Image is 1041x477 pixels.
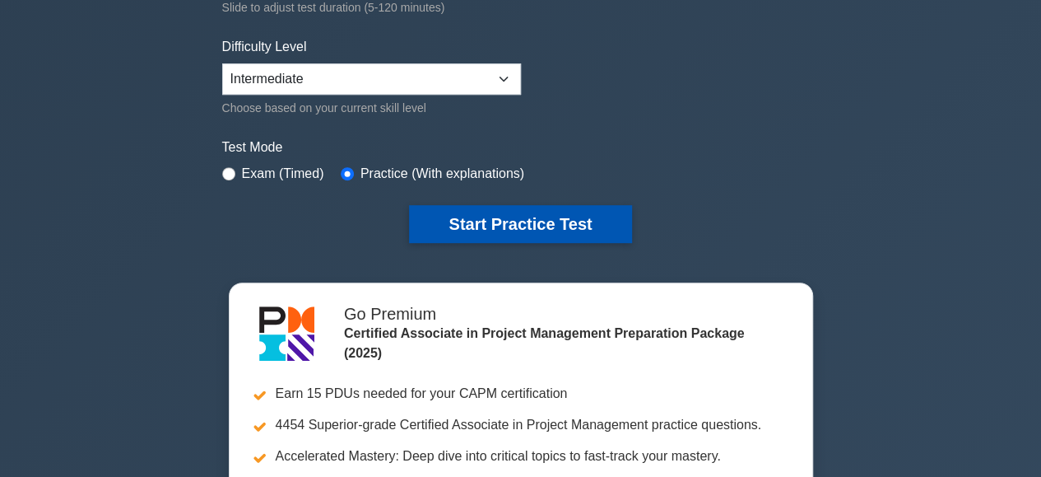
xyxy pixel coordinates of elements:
[222,37,307,57] label: Difficulty Level
[222,138,820,157] label: Test Mode
[360,164,524,184] label: Practice (With explanations)
[222,98,521,118] div: Choose based on your current skill level
[409,205,631,243] button: Start Practice Test
[242,164,324,184] label: Exam (Timed)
